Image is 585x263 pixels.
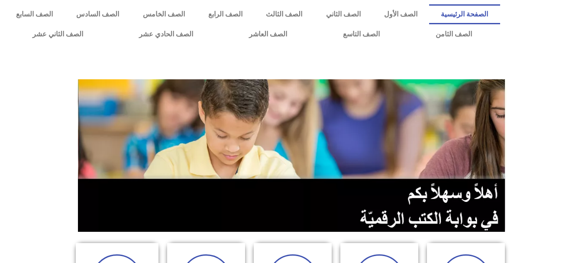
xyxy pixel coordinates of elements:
[221,24,315,44] a: الصف العاشر
[407,24,500,44] a: الصف الثامن
[111,24,221,44] a: الصف الحادي عشر
[254,4,314,24] a: الصف الثالث
[4,24,111,44] a: الصف الثاني عشر
[372,4,429,24] a: الصف الأول
[4,4,65,24] a: الصف السابع
[314,4,372,24] a: الصف الثاني
[429,4,500,24] a: الصفحة الرئيسية
[197,4,254,24] a: الصف الرابع
[65,4,131,24] a: الصف السادس
[131,4,197,24] a: الصف الخامس
[315,24,407,44] a: الصف التاسع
